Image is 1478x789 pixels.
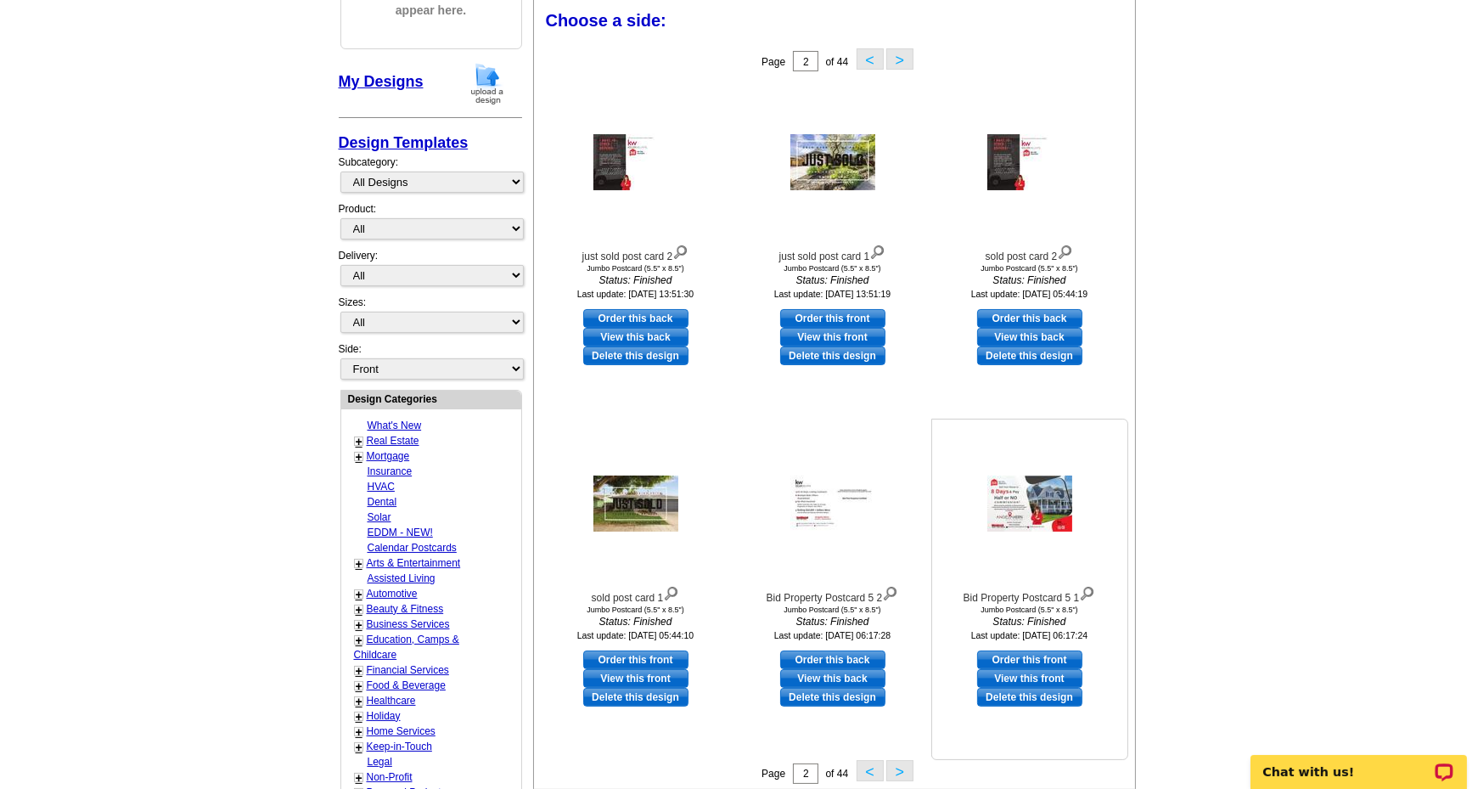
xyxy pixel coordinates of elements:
[936,273,1123,288] i: Status: Finished
[367,450,410,462] a: Mortgage
[368,420,422,431] a: What's New
[367,603,444,615] a: Beauty & Fitness
[977,669,1082,688] a: View this front
[356,634,362,647] a: +
[825,768,848,780] span: of 44
[368,527,433,538] a: EDDM - NEW!
[356,725,362,739] a: +
[583,669,688,688] a: View this front
[593,476,678,532] img: sold post card 1
[368,496,397,508] a: Dental
[886,48,913,70] button: >
[780,328,885,347] a: View this front
[1239,735,1478,789] iframe: LiveChat chat widget
[780,651,885,669] a: use this design
[583,688,688,707] a: Delete this design
[577,630,694,640] small: Last update: [DATE] 05:44:10
[368,756,392,768] a: Legal
[977,651,1082,669] a: use this design
[987,134,1072,190] img: sold post card 2
[869,241,885,260] img: view design details
[367,435,419,447] a: Real Estate
[356,588,362,601] a: +
[1057,241,1073,260] img: view design details
[368,465,413,477] a: Insurance
[739,241,926,264] div: just sold post card 1
[368,511,391,523] a: Solar
[339,134,469,151] a: Design Templates
[465,62,509,105] img: upload-design
[542,614,729,629] i: Status: Finished
[790,134,875,190] img: just sold post card 1
[739,273,926,288] i: Status: Finished
[339,155,522,201] div: Subcategory:
[356,603,362,617] a: +
[886,760,913,781] button: >
[583,328,688,347] a: View this back
[977,347,1082,365] a: Delete this design
[774,630,891,640] small: Last update: [DATE] 06:17:28
[936,606,1123,614] div: Jumbo Postcard (5.5" x 8.5")
[339,341,522,381] div: Side:
[356,557,362,571] a: +
[977,328,1082,347] a: View this back
[542,264,729,273] div: Jumbo Postcard (5.5" x 8.5")
[583,347,688,365] a: Delete this design
[546,11,666,30] span: Choose a side:
[882,583,898,601] img: view design details
[936,583,1123,606] div: Bid Property Postcard 5 1
[971,630,1088,640] small: Last update: [DATE] 06:17:24
[761,768,785,780] span: Page
[672,241,688,260] img: view design details
[354,634,459,661] a: Education, Camps & Childcare
[367,771,413,783] a: Non-Profit
[339,201,522,248] div: Product:
[542,241,729,264] div: just sold post card 2
[367,664,449,676] a: Financial Services
[780,309,885,328] a: use this design
[583,651,688,669] a: use this design
[368,481,395,493] a: HVAC
[356,618,362,632] a: +
[339,248,522,295] div: Delivery:
[971,289,1088,299] small: Last update: [DATE] 05:44:19
[367,695,416,707] a: Healthcare
[987,476,1072,532] img: Bid Property Postcard 5 1
[774,289,891,299] small: Last update: [DATE] 13:51:19
[977,688,1082,707] a: Delete this design
[367,741,432,752] a: Keep-in-Touch
[356,710,362,724] a: +
[936,241,1123,264] div: sold post card 2
[739,583,926,606] div: Bid Property Postcard 5 2
[356,771,362,785] a: +
[339,73,424,90] a: My Designs
[825,56,848,68] span: of 44
[367,618,450,630] a: Business Services
[739,614,926,629] i: Status: Finished
[367,679,446,691] a: Food & Beverage
[367,588,418,600] a: Automotive
[341,391,521,407] div: Design Categories
[368,542,457,554] a: Calendar Postcards
[780,347,885,365] a: Delete this design
[356,435,362,448] a: +
[356,695,362,708] a: +
[577,289,694,299] small: Last update: [DATE] 13:51:30
[936,264,1123,273] div: Jumbo Postcard (5.5" x 8.5")
[356,741,362,754] a: +
[761,56,785,68] span: Page
[936,614,1123,629] i: Status: Finished
[739,264,926,273] div: Jumbo Postcard (5.5" x 8.5")
[857,48,884,70] button: <
[542,606,729,614] div: Jumbo Postcard (5.5" x 8.5")
[1079,583,1095,601] img: view design details
[977,309,1082,328] a: use this design
[542,273,729,288] i: Status: Finished
[780,688,885,707] a: Delete this design
[339,295,522,341] div: Sizes:
[739,606,926,614] div: Jumbo Postcard (5.5" x 8.5")
[583,309,688,328] a: use this design
[367,725,436,737] a: Home Services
